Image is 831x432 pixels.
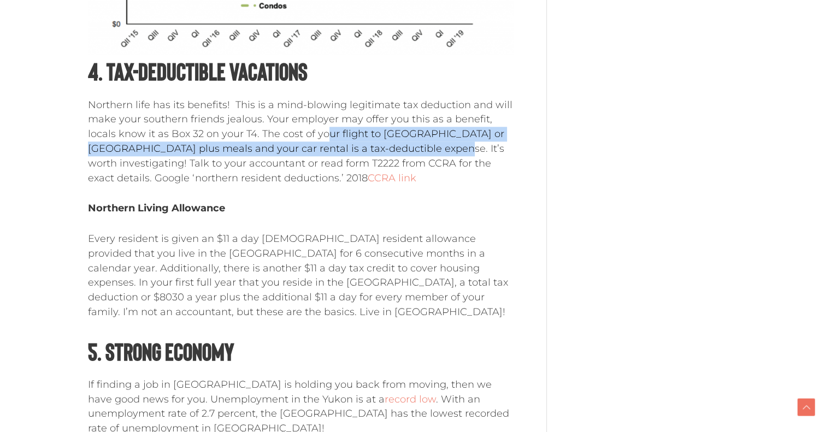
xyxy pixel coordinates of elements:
strong: 5. Strong Economy [88,336,234,365]
p: Every resident is given an $11 a day [DEMOGRAPHIC_DATA] resident allowance provided that you live... [88,232,514,319]
a: record low [385,393,436,405]
a: CCRA link [368,172,416,184]
strong: Northern Living Allowance [88,202,225,214]
strong: 4. Tax-Deductible Vacations [88,56,308,85]
p: Northern life has its benefits! This is a mind-blowing legitimate tax deduction and will make you... [88,98,514,186]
